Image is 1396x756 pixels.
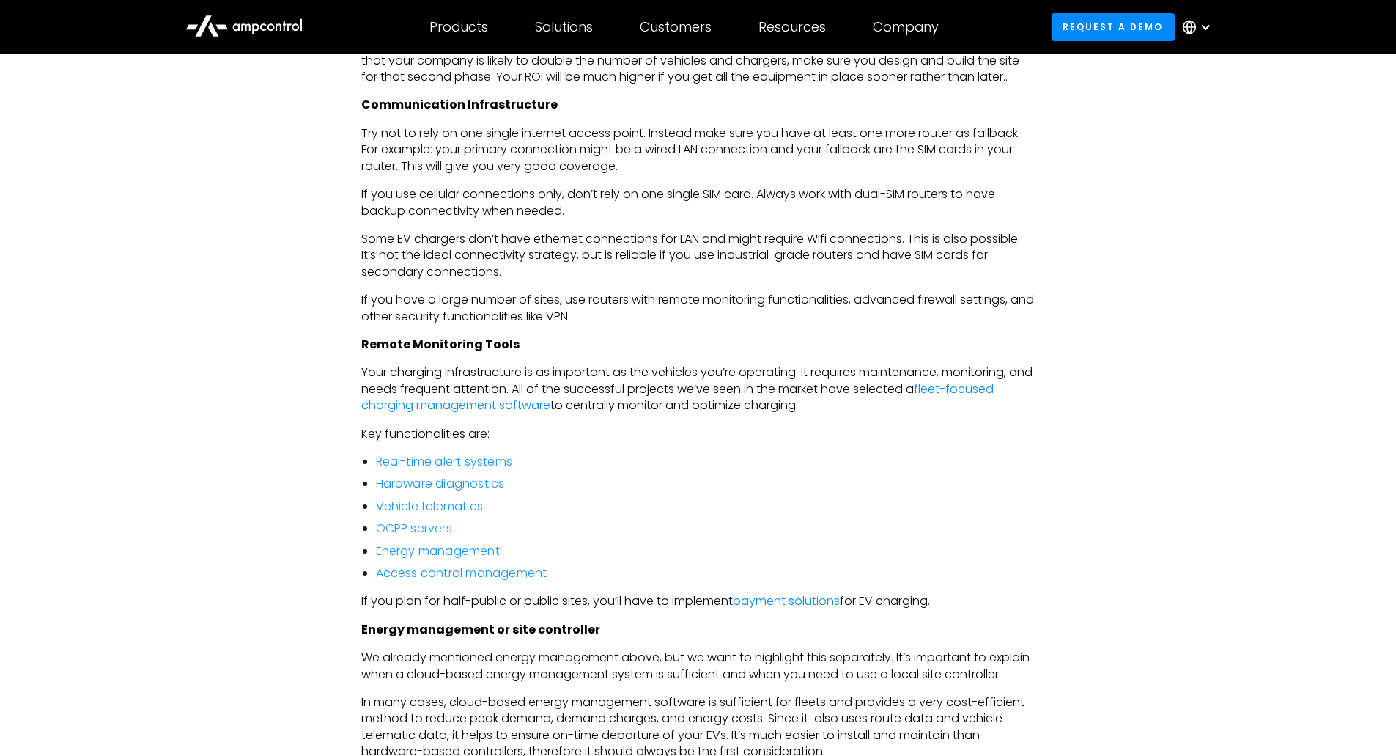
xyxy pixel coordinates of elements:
[733,592,840,609] a: payment solutions
[640,19,712,35] div: Customers
[361,292,1035,325] p: If you have a large number of sites, use routers with remote monitoring functionalities, advanced...
[361,231,1035,280] p: Some EV chargers don’t have ethernet connections for LAN and might require Wifi connections. This...
[429,19,488,35] div: Products
[535,19,593,35] div: Solutions
[758,19,826,35] div: Resources
[873,19,939,35] div: Company
[361,336,520,353] strong: Remote Monitoring Tools
[361,186,1035,219] p: If you use cellular connections only, don’t rely on one single SIM card. Always work with dual-SI...
[376,543,500,559] a: Energy management
[361,426,1035,442] p: Key functionalities are:
[376,565,547,581] a: Access control management
[361,621,600,638] strong: Energy management or site controller
[361,650,1035,683] p: We already mentioned energy management above, but we want to highlight this separately. It’s impo...
[361,381,994,414] a: fleet-focused charging management software
[361,364,1035,414] p: Your charging infrastructure is as important as the vehicles you’re operating. It requires mainte...
[376,520,452,537] a: OCPP servers
[1052,13,1175,40] a: Request a demo
[361,125,1035,175] p: Try not to rely on one single internet access point. Instead make sure you have at least one more...
[361,593,1035,609] p: If you plan for half-public or public sites, you’ll have to implement for EV charging.
[376,453,513,470] a: Real-time alert systems
[376,498,484,515] a: Vehicle telematics
[361,36,1035,85] p: Since fleet electrification is a time consuming project, you should try and think 10 years ahead....
[361,96,558,113] strong: Communication Infrastructure
[376,475,505,492] a: Hardware diagnostics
